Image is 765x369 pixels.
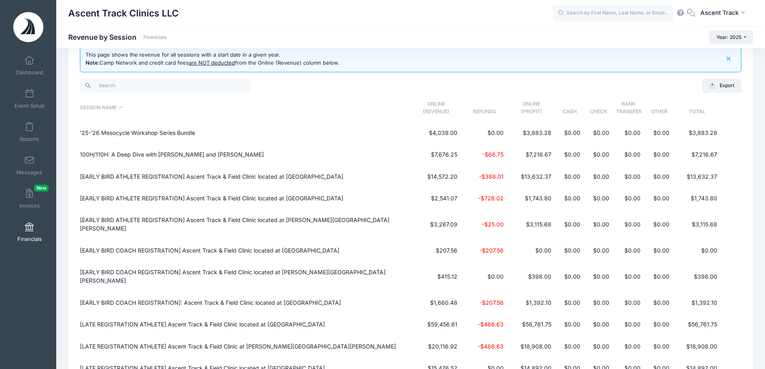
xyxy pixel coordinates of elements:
[673,166,721,188] td: $13,632.37
[584,144,613,166] td: $0.00
[613,262,645,292] td: $0.00
[80,122,411,144] td: '25-'26 Mesocycle Workshop Series Bundle
[10,218,49,246] a: Financials
[461,262,508,292] td: $0.00
[17,236,42,243] span: Financials
[508,188,555,210] td: $1,743.80
[673,188,721,210] td: $1,743.80
[80,94,411,122] th: Session Name: activate to sort column descending
[709,31,753,44] button: Year: 2025
[80,210,411,240] td: [EARLY BIRD ATHLETE REGISTRATION] Ascent Track & Field Clinic located at [PERSON_NAME][GEOGRAPHIC...
[14,102,45,109] span: Event Setup
[555,292,584,314] td: $0.00
[716,34,741,40] span: Year: 2025
[645,262,673,292] td: $0.00
[584,292,613,314] td: $0.00
[673,122,721,144] td: $3,883.28
[645,336,673,357] td: $0.00
[80,188,411,210] td: [EARLY BIRD ATHLETE REGISTRATION] Ascent Track & Field Clinic located at [GEOGRAPHIC_DATA]
[555,144,584,166] td: $0.00
[411,210,461,240] td: $3,267.09
[584,94,613,122] th: Check: activate to sort column ascending
[673,210,721,240] td: $3,115.68
[508,336,555,357] td: $18,908.00
[10,151,49,179] a: Messages
[584,166,613,188] td: $0.00
[555,314,584,336] td: $0.00
[555,188,584,210] td: $0.00
[584,240,613,262] td: $0.00
[613,292,645,314] td: $0.00
[411,336,461,357] td: $20,116.92
[189,59,235,66] u: are NOT deducted
[411,292,461,314] td: $1,660.48
[613,336,645,357] td: $0.00
[613,94,645,122] th: BankTransfer: activate to sort column ascending
[80,79,251,92] input: Search
[613,122,645,144] td: $0.00
[80,144,411,166] td: 100H/110H: A Deep Dive with [PERSON_NAME] and [PERSON_NAME]
[80,292,411,314] td: [EARLY BIRD COACH REGISTRATION]: Ascent Track & Field Clinic located at [GEOGRAPHIC_DATA]
[508,122,555,144] td: $3,883.28
[143,35,167,41] a: Financials
[80,314,411,336] td: [LATE REGISTRATION ATHLETE] Ascent Track & Field Clinic located at [GEOGRAPHIC_DATA]
[555,94,584,122] th: Cash: activate to sort column ascending
[461,314,508,336] td: -$466.63
[508,94,555,122] th: Online(Profit): activate to sort column ascending
[584,314,613,336] td: $0.00
[555,336,584,357] td: $0.00
[68,4,179,22] h1: Ascent Track Clinics LLC
[584,122,613,144] td: $0.00
[461,94,508,122] th: Refunds: activate to sort column ascending
[10,51,49,80] a: Dashboard
[80,336,411,357] td: [LATE REGISTRATION ATHLETE] Ascent Track & Field Clinic at [PERSON_NAME][GEOGRAPHIC_DATA][PERSON_...
[411,262,461,292] td: $415.12
[20,136,39,143] span: Reports
[16,169,42,176] span: Messages
[411,240,461,262] td: $207.56
[645,292,673,314] td: $0.00
[461,166,508,188] td: -$388.01
[553,5,673,21] input: Search by First Name, Last Name, or Email...
[411,94,461,122] th: Online(Revenue): activate to sort column ascending
[10,85,49,113] a: Event Setup
[461,144,508,166] td: -$66.75
[80,262,411,292] td: [EARLY BIRD COACH REGISTRATION] Ascent Track & Field Clinic located at [PERSON_NAME][GEOGRAPHIC_D...
[19,202,40,209] span: Invoices
[584,188,613,210] td: $0.00
[461,210,508,240] td: -$25.00
[86,51,339,67] div: This page shows the revenue for all sessions with a start date in a given year. Camp Network and ...
[13,12,43,42] img: Ascent Track Clinics LLC
[700,8,738,17] span: Ascent Track
[461,240,508,262] td: -$207.56
[10,118,49,146] a: Reports
[695,4,753,22] button: Ascent Track
[461,292,508,314] td: -$207.56
[702,79,741,92] button: Export
[673,336,721,357] td: $18,908.00
[508,314,555,336] td: $56,761.75
[645,240,673,262] td: $0.00
[16,69,43,76] span: Dashboard
[613,188,645,210] td: $0.00
[555,166,584,188] td: $0.00
[584,336,613,357] td: $0.00
[508,144,555,166] td: $7,216.67
[461,336,508,357] td: -$466.63
[508,240,555,262] td: $0.00
[555,262,584,292] td: $0.00
[584,262,613,292] td: $0.00
[645,188,673,210] td: $0.00
[411,122,461,144] td: $4,039.00
[461,188,508,210] td: -$726.02
[613,144,645,166] td: $0.00
[508,210,555,240] td: $3,115.68
[613,210,645,240] td: $0.00
[80,166,411,188] td: [EARLY BIRD ATHLETE REGISTRATION] Ascent Track & Field Clinic located at [GEOGRAPHIC_DATA]
[411,188,461,210] td: $2,541.07
[673,94,721,122] th: Total: activate to sort column ascending
[613,166,645,188] td: $0.00
[613,314,645,336] td: $0.00
[645,314,673,336] td: $0.00
[68,33,167,41] h1: Revenue by Session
